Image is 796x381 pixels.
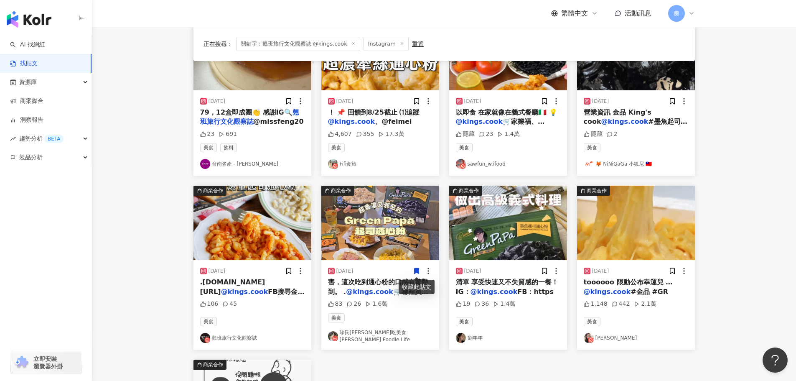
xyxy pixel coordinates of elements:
[493,300,515,308] div: 1.4萬
[200,143,217,152] span: 美食
[449,186,567,260] button: 商業合作
[219,130,237,138] div: 691
[456,317,473,326] span: 美食
[456,130,475,138] div: 隱藏
[378,130,404,138] div: 17.3萬
[346,300,361,308] div: 26
[470,288,518,296] mark: @kings.cook
[584,159,594,169] img: KOL Avatar
[10,41,45,49] a: searchAI 找網紅
[587,187,607,195] div: 商業合作
[456,159,560,169] a: KOL Avatarsawfun_w.ifood
[464,268,481,275] div: [DATE]
[220,143,237,152] span: 飲料
[456,333,560,343] a: KOL Avatar劉年年
[356,130,374,138] div: 355
[328,159,338,169] img: KOL Avatar
[328,108,420,116] span: ！ 📌 回饋到8/25截止 ⑴追蹤
[328,300,343,308] div: 83
[412,41,424,47] div: 重置
[33,355,63,370] span: 立即安裝 瀏覽器外掛
[449,186,567,260] img: post-image
[328,331,338,341] img: KOL Avatar
[321,186,439,260] img: post-image
[625,9,651,17] span: 活動訊息
[584,108,651,125] span: 營業資訊 金品 King's cook
[200,333,210,343] img: KOL Avatar
[203,187,223,195] div: 商業合作
[456,278,559,295] span: 清單 享受快速又不失質感的一餐！ IG：
[221,288,268,296] mark: @kings.cook
[200,333,305,343] a: KOL Avatar翹班旅行文化觀察誌
[601,118,648,125] mark: @kings.cook
[336,98,353,105] div: [DATE]
[674,9,679,18] span: 奧
[479,130,493,138] div: 23
[584,317,600,326] span: 美食
[584,278,673,286] span: toooooo 限動公布幸運兒 …
[328,313,345,322] span: 美食
[577,186,695,260] button: 商業合作
[203,361,223,369] div: 商業合作
[456,300,470,308] div: 19
[456,143,473,152] span: 美食
[577,186,695,260] img: post-image
[200,159,210,169] img: KOL Avatar
[10,59,38,68] a: 找貼文
[497,130,519,138] div: 1.4萬
[203,41,233,47] span: 正在搜尋 ：
[321,186,439,260] button: 商業合作
[584,333,688,343] a: KOL Avatar[PERSON_NAME]
[634,300,656,308] div: 2.1萬
[584,333,594,343] img: KOL Avatar
[459,187,479,195] div: 商業合作
[456,159,466,169] img: KOL Avatar
[236,37,360,51] span: 關鍵字：翹班旅行文化觀察誌 @kings.cook
[464,98,481,105] div: [DATE]
[200,300,219,308] div: 106
[7,11,51,28] img: logo
[10,97,43,105] a: 商案媒合
[19,73,37,92] span: 資源庫
[254,118,304,125] span: @missfeng20
[763,348,788,373] iframe: Help Scout Beacon - Open
[612,300,630,308] div: 442
[592,98,609,105] div: [DATE]
[328,143,345,152] span: 美食
[584,118,687,135] span: #墨魚起司通心
[584,130,603,138] div: 隱藏
[607,130,618,138] div: 2
[193,186,311,260] img: post-image
[44,135,64,143] div: BETA
[328,329,432,343] a: KOL Avatar珍氏[PERSON_NAME]吃美食 [PERSON_NAME] Foodie Life
[200,130,215,138] div: 23
[336,268,353,275] div: [DATE]
[193,186,311,260] button: 商業合作
[584,143,600,152] span: 美食
[11,351,81,374] a: chrome extension立即安裝 瀏覽器外掛
[331,187,351,195] div: 商業合作
[561,9,588,18] span: 繁體中文
[584,300,608,308] div: 1,148
[209,268,226,275] div: [DATE]
[328,118,375,125] mark: @kings.cook
[10,136,16,142] span: rise
[200,317,217,326] span: 美食
[346,288,393,296] mark: @kings.cook
[584,159,688,169] a: KOL Avatar🦊 NiNiGaGa 小狐尼 🇹🇼
[328,159,432,169] a: KOL AvatarFifi食旅
[456,118,503,125] mark: @kings.cook
[10,116,43,124] a: 洞察報告
[517,288,554,296] span: FB：https
[631,288,668,296] span: #金品 #GR
[200,108,292,116] span: 79，12盒即成團👏 感謝IG🔍
[375,118,412,125] span: 、@feimei
[200,159,305,169] a: KOL Avatar台南名產 - [PERSON_NAME]
[399,280,435,294] div: 收藏此貼文
[209,98,226,105] div: [DATE]
[365,300,387,308] div: 1.6萬
[222,300,237,308] div: 45
[584,288,631,296] mark: @kings.cook
[592,268,609,275] div: [DATE]
[200,278,265,295] span: .[DOMAIN_NAME][URL]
